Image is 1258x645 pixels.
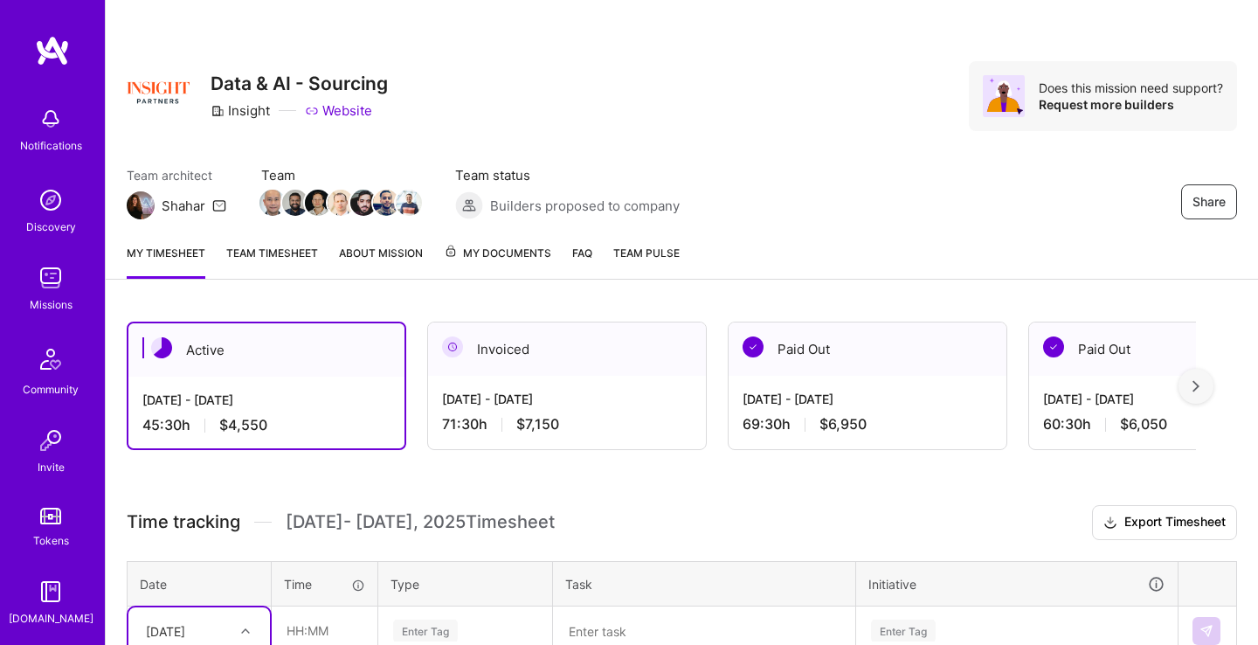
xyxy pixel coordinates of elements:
button: Export Timesheet [1092,505,1237,540]
i: icon Mail [212,198,226,212]
span: Builders proposed to company [490,197,680,215]
a: My timesheet [127,244,205,279]
a: Team Member Avatar [284,188,307,218]
img: Community [30,338,72,380]
a: Team timesheet [226,244,318,279]
img: Paid Out [1043,336,1064,357]
div: [DATE] - [DATE] [743,390,992,408]
div: Discovery [26,218,76,236]
img: right [1192,380,1199,392]
span: $7,150 [516,415,559,433]
span: $6,950 [819,415,867,433]
img: Invite [33,423,68,458]
a: FAQ [572,244,592,279]
div: Enter Tag [393,617,458,644]
a: Website [305,101,372,120]
i: icon Download [1103,514,1117,532]
span: Team Pulse [613,246,680,260]
img: bell [33,101,68,136]
img: Team Member Avatar [396,190,422,216]
div: Insight [211,101,270,120]
div: [DATE] - [DATE] [442,390,692,408]
a: Team Member Avatar [307,188,329,218]
img: discovery [33,183,68,218]
span: Time tracking [127,511,240,533]
div: [DATE] [146,621,185,640]
img: Team Architect [127,191,155,219]
img: Active [151,337,172,358]
span: [DATE] - [DATE] , 2025 Timesheet [286,511,555,533]
div: Active [128,323,404,377]
img: Team Member Avatar [350,190,377,216]
div: [DOMAIN_NAME] [9,609,93,628]
th: Date [128,561,272,607]
img: Paid Out [743,336,764,357]
span: Team [261,166,420,184]
a: Team Member Avatar [352,188,375,218]
a: Team Member Avatar [261,188,284,218]
div: Tokens [33,531,69,550]
div: Notifications [20,136,82,155]
a: Team Member Avatar [397,188,420,218]
img: Team Member Avatar [282,190,308,216]
div: Shahar [162,197,205,215]
div: Invoiced [428,322,706,376]
img: Invoiced [442,336,463,357]
div: 45:30 h [142,416,391,434]
th: Task [553,561,856,607]
a: Team Pulse [613,244,680,279]
img: Avatar [983,75,1025,117]
div: Paid Out [729,322,1006,376]
div: Invite [38,458,65,476]
div: Does this mission need support? [1039,80,1223,96]
img: logo [35,35,70,66]
div: 71:30 h [442,415,692,433]
span: $6,050 [1120,415,1167,433]
img: teamwork [33,260,68,295]
i: icon CompanyGray [211,104,225,118]
a: About Mission [339,244,423,279]
img: Team Member Avatar [259,190,286,216]
div: Enter Tag [871,617,936,644]
div: Request more builders [1039,96,1223,113]
div: Initiative [868,574,1165,594]
th: Type [378,561,553,607]
h3: Data & AI - Sourcing [211,73,388,94]
i: icon Chevron [241,627,250,635]
img: guide book [33,574,68,609]
span: $4,550 [219,416,267,434]
div: Missions [30,295,73,314]
img: Team Member Avatar [373,190,399,216]
img: Team Member Avatar [305,190,331,216]
img: tokens [40,508,61,524]
span: Team status [455,166,680,184]
img: Submit [1199,624,1213,638]
a: Team Member Avatar [329,188,352,218]
img: Company Logo [127,61,190,124]
img: Team Member Avatar [328,190,354,216]
div: Community [23,380,79,399]
span: My Documents [444,244,551,263]
span: Team architect [127,166,226,184]
img: Builders proposed to company [455,191,483,219]
a: My Documents [444,244,551,279]
div: Time [284,575,365,593]
a: Team Member Avatar [375,188,397,218]
button: Share [1181,184,1237,219]
span: Share [1192,193,1226,211]
div: 69:30 h [743,415,992,433]
div: [DATE] - [DATE] [142,391,391,409]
